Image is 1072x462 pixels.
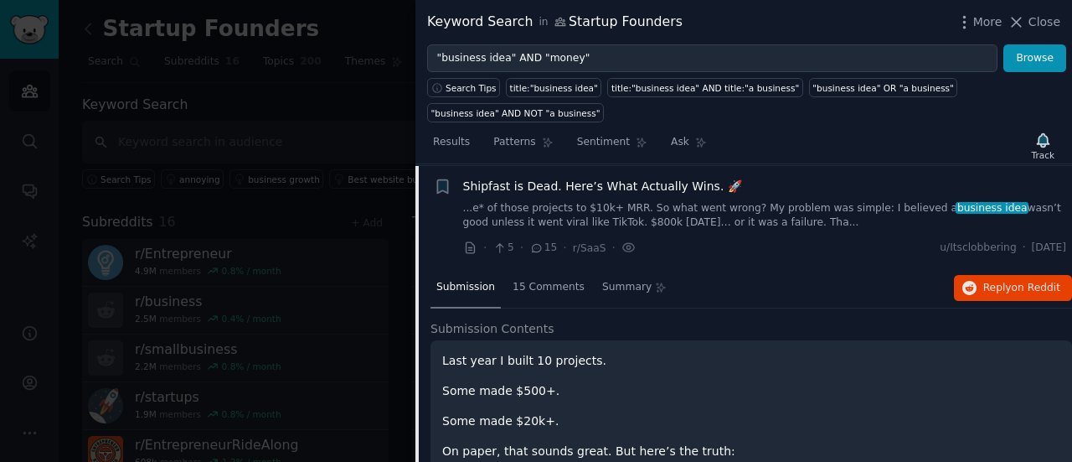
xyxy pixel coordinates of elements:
[611,239,615,257] span: ·
[573,242,606,254] span: r/SaaS
[563,239,566,257] span: ·
[1032,241,1066,256] span: [DATE]
[492,241,513,256] span: 5
[513,280,585,295] span: 15 Comments
[973,13,1002,31] span: More
[956,13,1002,31] button: More
[446,82,497,94] span: Search Tips
[463,178,742,195] a: Shipfast is Dead. Here’s What Actually Wins. 🚀
[463,201,1067,231] a: ...e* of those projects to $10k+ MRR. So what went wrong? My problem was simple: I believed abusi...
[611,82,799,94] div: title:"business idea" AND title:"a business"
[487,129,559,164] a: Patterns
[1032,149,1054,161] div: Track
[1028,13,1060,31] span: Close
[427,44,997,73] input: Try a keyword related to your business
[571,129,653,164] a: Sentiment
[442,352,1060,370] p: Last year I built 10 projects.
[954,275,1072,302] button: Replyon Reddit
[427,78,500,97] button: Search Tips
[431,107,600,119] div: "business idea" AND NOT "a business"
[506,78,601,97] a: title:"business idea"
[427,12,683,33] div: Keyword Search Startup Founders
[427,103,604,122] a: "business idea" AND NOT "a business"
[427,129,476,164] a: Results
[602,280,652,295] span: Summary
[577,135,630,150] span: Sentiment
[607,78,802,97] a: title:"business idea" AND title:"a business"
[940,241,1016,256] span: u/Itsclobbering
[442,382,1060,400] p: Some made $500+.
[442,413,1060,430] p: Some made $20k+.
[983,281,1060,296] span: Reply
[956,202,1028,214] span: business idea
[483,239,487,257] span: ·
[1008,13,1060,31] button: Close
[493,135,535,150] span: Patterns
[430,320,554,338] span: Submission Contents
[1026,128,1060,164] button: Track
[510,82,598,94] div: title:"business idea"
[433,135,470,150] span: Results
[520,239,523,257] span: ·
[671,135,689,150] span: Ask
[539,15,548,30] span: in
[1012,282,1060,293] span: on Reddit
[812,82,954,94] div: "business idea" OR "a business"
[436,280,495,295] span: Submission
[665,129,713,164] a: Ask
[442,443,1060,460] p: On paper, that sounds great. But here’s the truth:
[809,78,958,97] a: "business idea" OR "a business"
[529,241,557,256] span: 15
[1023,241,1026,256] span: ·
[1003,44,1066,73] button: Browse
